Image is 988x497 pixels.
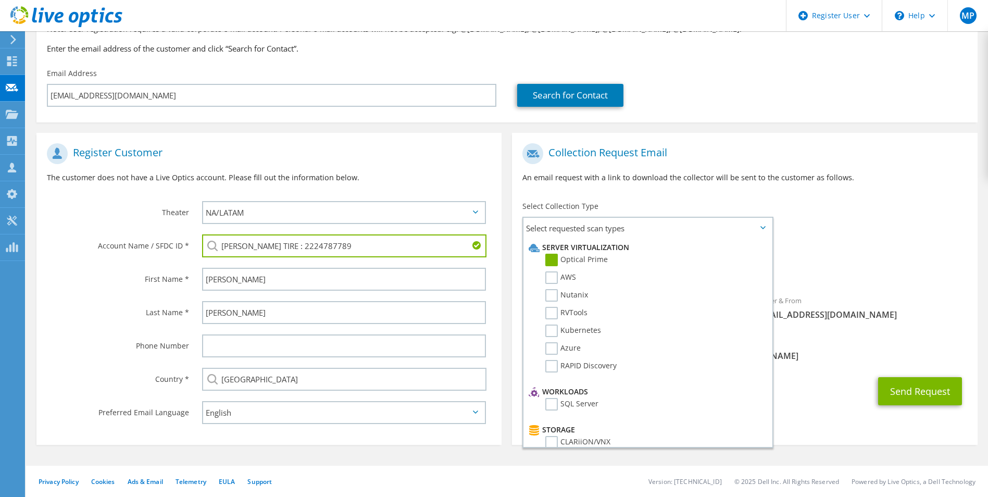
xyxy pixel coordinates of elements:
[247,477,272,486] a: Support
[47,234,189,251] label: Account Name / SFDC ID *
[47,143,486,164] h1: Register Customer
[852,477,976,486] li: Powered by Live Optics, a Dell Technology
[545,271,576,284] label: AWS
[47,301,189,318] label: Last Name *
[47,401,189,418] label: Preferred Email Language
[648,477,722,486] li: Version: [TECHNICAL_ID]
[219,477,235,486] a: EULA
[755,309,967,320] span: [EMAIL_ADDRESS][DOMAIN_NAME]
[545,325,601,337] label: Kubernetes
[47,68,97,79] label: Email Address
[522,201,598,212] label: Select Collection Type
[745,290,978,326] div: Sender & From
[517,84,623,107] a: Search for Contact
[47,43,967,54] h3: Enter the email address of the customer and click “Search for Contact”.
[895,11,904,20] svg: \n
[734,477,839,486] li: © 2025 Dell Inc. All Rights Reserved
[39,477,79,486] a: Privacy Policy
[545,254,608,266] label: Optical Prime
[47,172,491,183] p: The customer does not have a Live Optics account. Please fill out the information below.
[47,268,189,284] label: First Name *
[960,7,977,24] span: MP
[91,477,115,486] a: Cookies
[522,172,967,183] p: An email request with a link to download the collector will be sent to the customer as follows.
[526,424,766,436] li: Storage
[526,386,766,398] li: Workloads
[512,331,977,367] div: CC & Reply To
[545,398,598,411] label: SQL Server
[526,241,766,254] li: Server Virtualization
[523,218,771,239] span: Select requested scan types
[176,477,206,486] a: Telemetry
[545,436,610,449] label: CLARiiON/VNX
[545,307,587,319] label: RVTools
[545,289,588,302] label: Nutanix
[47,334,189,351] label: Phone Number
[522,143,961,164] h1: Collection Request Email
[545,342,581,355] label: Azure
[47,368,189,384] label: Country *
[128,477,163,486] a: Ads & Email
[512,243,977,284] div: Requested Collections
[878,377,962,405] button: Send Request
[545,360,617,372] label: RAPID Discovery
[47,201,189,218] label: Theater
[512,290,745,326] div: To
